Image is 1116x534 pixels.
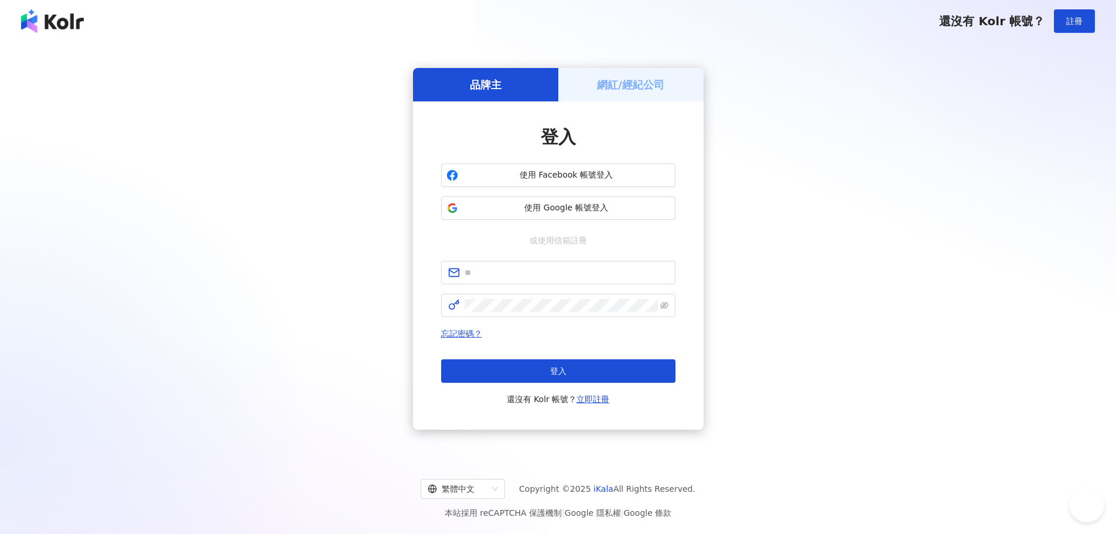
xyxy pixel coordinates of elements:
[441,164,675,187] button: 使用 Facebook 帳號登入
[519,482,695,496] span: Copyright © 2025 All Rights Reserved.
[621,508,624,518] span: |
[565,508,621,518] a: Google 隱私權
[550,366,566,376] span: 登入
[562,508,565,518] span: |
[939,14,1045,28] span: 還沒有 Kolr 帳號？
[507,392,610,406] span: 還沒有 Kolr 帳號？
[1069,487,1104,522] iframe: Help Scout Beacon - Open
[1066,16,1083,26] span: 註冊
[593,484,613,494] a: iKala
[441,329,482,338] a: 忘記密碼？
[660,301,668,309] span: eye-invisible
[541,127,576,147] span: 登入
[470,77,501,92] h5: 品牌主
[21,9,84,33] img: logo
[428,479,487,498] div: 繁體中文
[597,77,664,92] h5: 網紅/經紀公司
[441,196,675,220] button: 使用 Google 帳號登入
[576,394,609,404] a: 立即註冊
[441,359,675,383] button: 登入
[463,169,670,181] span: 使用 Facebook 帳號登入
[463,202,670,214] span: 使用 Google 帳號登入
[445,506,671,520] span: 本站採用 reCAPTCHA 保護機制
[521,234,595,247] span: 或使用信箱註冊
[1054,9,1095,33] button: 註冊
[623,508,671,518] a: Google 條款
